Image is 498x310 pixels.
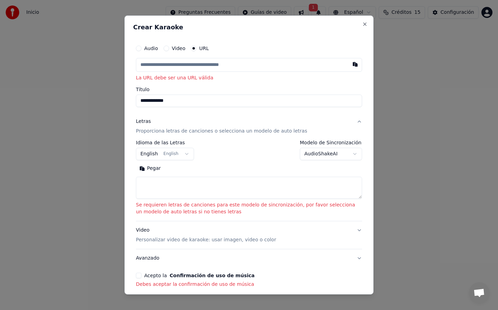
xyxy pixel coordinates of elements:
[136,87,362,92] label: Título
[172,46,185,51] label: Video
[199,46,209,51] label: URL
[136,163,164,174] button: Pegar
[136,221,362,249] button: VideoPersonalizar video de karaoke: usar imagen, video o color
[170,273,255,278] button: Acepto la
[136,113,362,140] button: LetrasProporciona letras de canciones o selecciona un modelo de auto letras
[136,128,307,135] p: Proporciona letras de canciones o selecciona un modelo de auto letras
[136,227,276,243] div: Video
[136,236,276,243] p: Personalizar video de karaoke: usar imagen, video o color
[136,202,362,215] p: Se requieren letras de canciones para este modelo de sincronización, por favor selecciona un mode...
[133,24,365,30] h2: Crear Karaoke
[136,75,362,81] p: La URL debe ser una URL válida
[144,273,255,278] label: Acepto la
[136,118,151,125] div: Letras
[136,281,362,288] p: Debes aceptar la confirmación de uso de música
[300,140,362,145] label: Modelo de Sincronización
[144,46,158,51] label: Audio
[136,140,362,221] div: LetrasProporciona letras de canciones o selecciona un modelo de auto letras
[136,249,362,267] button: Avanzado
[136,140,194,145] label: Idioma de las Letras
